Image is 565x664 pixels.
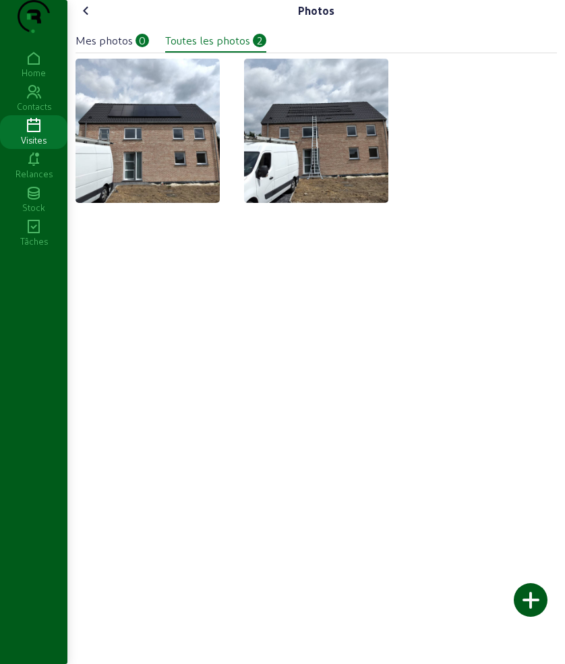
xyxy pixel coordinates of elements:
[253,34,266,47] div: 2
[298,3,334,19] div: Photos
[76,32,133,49] div: Mes photos
[136,34,149,47] div: 0
[76,59,220,203] img: WhatsApp%20Image%202022-07-06%20at%2013.29.48%20(1).jpeg
[244,59,388,203] img: WhatsApp%20Image%202022-07-06%20at%2013.29.53.jpeg
[165,32,250,49] div: Toutes les photos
